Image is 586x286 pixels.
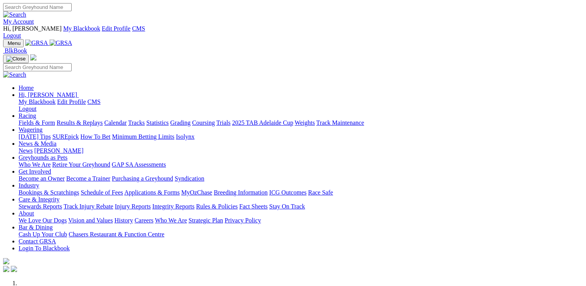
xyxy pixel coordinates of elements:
[19,161,583,168] div: Greyhounds as Pets
[192,119,215,126] a: Coursing
[64,203,113,210] a: Track Injury Rebate
[3,18,34,25] a: My Account
[128,119,145,126] a: Tracks
[196,203,238,210] a: Rules & Policies
[19,217,583,224] div: About
[25,40,48,47] img: GRSA
[104,119,127,126] a: Calendar
[189,217,223,224] a: Strategic Plan
[19,175,583,182] div: Get Involved
[11,266,17,272] img: twitter.svg
[52,161,110,168] a: Retire Your Greyhound
[269,203,305,210] a: Stay On Track
[19,182,39,189] a: Industry
[19,161,51,168] a: Who We Are
[19,203,583,210] div: Care & Integrity
[269,189,306,196] a: ICG Outcomes
[69,231,164,238] a: Chasers Restaurant & Function Centre
[175,175,204,182] a: Syndication
[19,133,51,140] a: [DATE] Tips
[34,147,83,154] a: [PERSON_NAME]
[19,224,53,231] a: Bar & Dining
[3,71,26,78] img: Search
[19,98,56,105] a: My Blackbook
[3,32,21,39] a: Logout
[112,175,173,182] a: Purchasing a Greyhound
[3,55,29,63] button: Toggle navigation
[66,175,110,182] a: Become a Trainer
[88,98,101,105] a: CMS
[216,119,230,126] a: Trials
[8,40,21,46] span: Menu
[3,3,72,11] input: Search
[19,91,77,98] span: Hi, [PERSON_NAME]
[52,133,79,140] a: SUREpick
[170,119,191,126] a: Grading
[308,189,333,196] a: Race Safe
[5,47,27,54] span: BlkBook
[19,84,34,91] a: Home
[19,126,43,133] a: Wagering
[316,119,364,126] a: Track Maintenance
[19,112,36,119] a: Racing
[19,231,67,238] a: Cash Up Your Club
[19,203,62,210] a: Stewards Reports
[3,25,583,39] div: My Account
[3,47,27,54] a: BlkBook
[19,154,67,161] a: Greyhounds as Pets
[3,11,26,18] img: Search
[19,217,67,224] a: We Love Our Dogs
[176,133,194,140] a: Isolynx
[295,119,315,126] a: Weights
[19,98,583,112] div: Hi, [PERSON_NAME]
[3,266,9,272] img: facebook.svg
[19,119,55,126] a: Fields & Form
[19,91,79,98] a: Hi, [PERSON_NAME]
[19,189,79,196] a: Bookings & Scratchings
[19,238,56,245] a: Contact GRSA
[57,98,86,105] a: Edit Profile
[112,133,174,140] a: Minimum Betting Limits
[134,217,153,224] a: Careers
[19,133,583,140] div: Wagering
[3,258,9,264] img: logo-grsa-white.png
[132,25,145,32] a: CMS
[19,105,36,112] a: Logout
[214,189,268,196] a: Breeding Information
[81,189,123,196] a: Schedule of Fees
[19,210,34,217] a: About
[181,189,212,196] a: MyOzChase
[3,25,62,32] span: Hi, [PERSON_NAME]
[81,133,111,140] a: How To Bet
[152,203,194,210] a: Integrity Reports
[6,56,26,62] img: Close
[30,54,36,60] img: logo-grsa-white.png
[19,231,583,238] div: Bar & Dining
[115,203,151,210] a: Injury Reports
[68,217,113,224] a: Vision and Values
[19,147,583,154] div: News & Media
[155,217,187,224] a: Who We Are
[19,147,33,154] a: News
[232,119,293,126] a: 2025 TAB Adelaide Cup
[57,119,103,126] a: Results & Replays
[3,63,72,71] input: Search
[19,189,583,196] div: Industry
[114,217,133,224] a: History
[124,189,180,196] a: Applications & Forms
[19,119,583,126] div: Racing
[19,168,51,175] a: Get Involved
[225,217,261,224] a: Privacy Policy
[3,39,24,47] button: Toggle navigation
[146,119,169,126] a: Statistics
[19,175,65,182] a: Become an Owner
[19,140,57,147] a: News & Media
[19,196,60,203] a: Care & Integrity
[239,203,268,210] a: Fact Sheets
[19,245,70,252] a: Login To Blackbook
[50,40,72,47] img: GRSA
[63,25,100,32] a: My Blackbook
[102,25,131,32] a: Edit Profile
[112,161,166,168] a: GAP SA Assessments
